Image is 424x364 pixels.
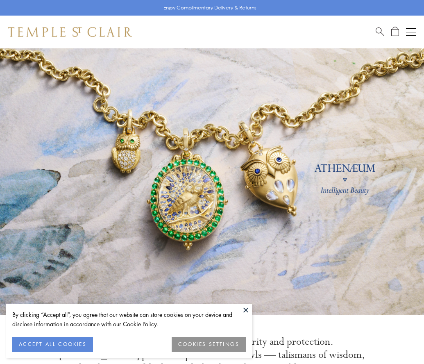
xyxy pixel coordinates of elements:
[8,27,132,37] img: Temple St. Clair
[172,337,246,352] button: COOKIES SETTINGS
[376,27,384,37] a: Search
[12,337,93,352] button: ACCEPT ALL COOKIES
[406,27,416,37] button: Open navigation
[163,4,256,12] p: Enjoy Complimentary Delivery & Returns
[12,310,246,329] div: By clicking “Accept all”, you agree that our website can store cookies on your device and disclos...
[391,27,399,37] a: Open Shopping Bag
